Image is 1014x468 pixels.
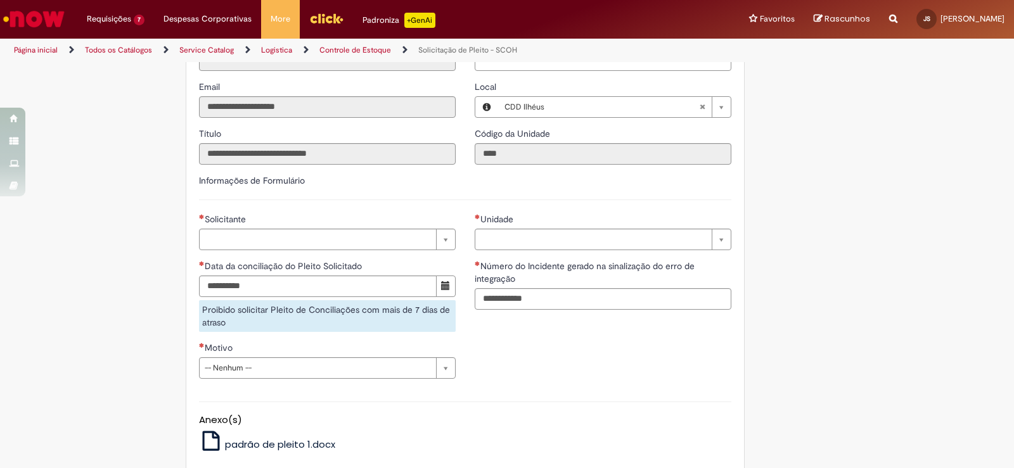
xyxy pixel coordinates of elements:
label: Informações de Formulário [199,175,305,186]
abbr: Limpar campo Local [693,97,712,117]
span: Necessários - Solicitante [205,213,248,225]
span: Necessários [199,261,205,266]
a: padrão de pleito 1.docx [199,438,336,451]
input: Código da Unidade [475,143,731,165]
input: Número do Incidente gerado na sinalização do erro de integração [475,288,731,310]
span: Favoritos [760,13,795,25]
ul: Trilhas de página [10,39,667,62]
a: Controle de Estoque [319,45,391,55]
span: [PERSON_NAME] [940,13,1004,24]
a: Limpar campo Unidade [475,229,731,250]
span: JS [923,15,930,23]
a: Limpar campo Solicitante [199,229,456,250]
span: Motivo [205,342,235,353]
span: Local [475,81,499,92]
span: Número do Incidente gerado na sinalização do erro de integração [475,260,695,284]
span: Necessários [475,214,480,219]
span: Despesas Corporativas [164,13,252,25]
h5: Anexo(s) [199,415,731,426]
label: Somente leitura - Email [199,80,222,93]
input: Título [199,143,456,165]
span: Necessários [475,261,480,266]
span: Data da conciliação do Pleito Solicitado [205,260,364,272]
div: Proibido solicitar Pleito de Conciliações com mais de 7 dias de atraso [199,300,456,332]
button: Local, Visualizar este registro CDD Ilhéus [475,97,498,117]
div: Padroniza [363,13,435,28]
a: Rascunhos [814,13,870,25]
span: CDD Ilhéus [504,97,699,117]
label: Somente leitura - Código da Unidade [475,127,553,140]
span: Somente leitura - Título [199,128,224,139]
span: Requisições [87,13,131,25]
a: Solicitação de Pleito - SCOH [418,45,517,55]
span: Necessários [199,343,205,348]
a: Service Catalog [179,45,234,55]
input: Data da conciliação do Pleito Solicitado [199,275,437,297]
span: Rascunhos [825,13,870,25]
a: Página inicial [14,45,58,55]
a: Logistica [261,45,292,55]
span: -- Nenhum -- [205,358,430,378]
input: Email [199,96,456,118]
a: CDD IlhéusLimpar campo Local [498,97,731,117]
span: 7 [134,15,144,25]
button: Mostrar calendário para Data da conciliação do Pleito Solicitado [436,275,456,297]
label: Somente leitura - Título [199,127,224,140]
span: padrão de pleito 1.docx [225,438,335,451]
a: Todos os Catálogos [85,45,152,55]
img: click_logo_yellow_360x200.png [309,9,343,28]
span: Necessários - Unidade [480,213,516,225]
span: Somente leitura - Código da Unidade [475,128,553,139]
img: ServiceNow [1,6,67,32]
span: More [271,13,290,25]
p: +GenAi [404,13,435,28]
span: Necessários [199,214,205,219]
